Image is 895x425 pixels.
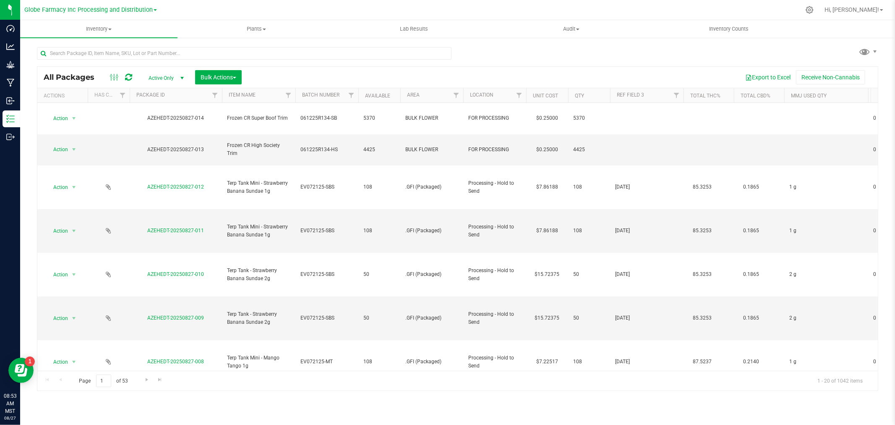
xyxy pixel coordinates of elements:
a: Total CBD% [741,93,770,99]
span: Action [46,225,68,237]
inline-svg: Outbound [6,133,15,141]
a: Location [470,92,493,98]
a: Audit [493,20,650,38]
div: AZEHEDT-20250827-014 [128,114,223,122]
span: .GFI (Packaged) [405,314,458,322]
span: select [69,269,79,281]
th: Has COA [88,88,130,103]
td: $7.86188 [526,165,568,209]
span: select [69,312,79,324]
a: AZEHEDT-20250827-012 [148,184,204,190]
div: 1 g [789,183,863,191]
span: BULK FLOWER [405,146,458,154]
span: EV072125-SBS [300,314,353,322]
span: select [69,225,79,237]
span: Terp Tank - Strawberry Banana Sundae 2g [227,310,290,326]
td: $15.72375 [526,253,568,296]
span: .GFI (Packaged) [405,227,458,235]
a: Filter [449,88,463,102]
span: 0.1865 [739,225,763,237]
inline-svg: Analytics [6,42,15,51]
span: FOR PROCESSING [468,146,521,154]
span: EV072125-SBS [300,270,353,278]
span: 061225R134-SB [300,114,353,122]
a: MMJ Used Qty [791,93,827,99]
div: Actions [44,93,84,99]
span: 50 [573,314,605,322]
td: $15.72375 [526,296,568,340]
span: 108 [573,227,605,235]
span: [DATE] [615,227,678,235]
span: Action [46,113,68,124]
span: All Packages [44,73,103,82]
span: [DATE] [615,183,678,191]
span: Page of 53 [72,375,135,388]
input: 1 [96,375,111,388]
inline-svg: Dashboard [6,24,15,33]
span: Frozen CR Super Boof Trim [227,114,290,122]
span: select [69,144,79,155]
span: 85.3253 [689,181,716,193]
span: Action [46,269,68,281]
span: 4425 [573,146,605,154]
span: .GFI (Packaged) [405,183,458,191]
span: Action [46,356,68,368]
p: 08/27 [4,415,16,421]
button: Bulk Actions [195,70,242,84]
div: Manage settings [804,6,815,14]
a: Filter [670,88,684,102]
span: Action [46,312,68,324]
inline-svg: Inventory [6,115,15,123]
button: Export to Excel [740,70,796,84]
span: EV072125-SBS [300,183,353,191]
a: Filter [282,88,295,102]
span: Terp Tank - Strawberry Banana Sundae 2g [227,267,290,283]
div: AZEHEDT-20250827-013 [128,146,223,154]
span: Action [46,144,68,155]
span: 85.3253 [689,268,716,281]
div: 2 g [789,314,863,322]
span: 87.5237 [689,356,716,368]
a: Inventory Counts [650,20,807,38]
span: Lab Results [389,25,439,33]
a: AZEHEDT-20250827-011 [148,228,204,233]
span: Processing - Hold to Send [468,267,521,283]
a: Unit Cost [533,93,558,99]
a: AZEHEDT-20250827-008 [148,359,204,365]
p: 08:53 AM MST [4,392,16,415]
td: $7.86188 [526,209,568,253]
span: Bulk Actions [201,74,236,81]
a: Go to the last page [154,375,166,386]
td: $0.25000 [526,103,568,134]
span: Inventory Counts [698,25,760,33]
a: Filter [116,88,130,102]
span: 0.1865 [739,312,763,324]
span: EV072125-SBS [300,227,353,235]
span: Terp Tank Mini - Mango Tango 1g [227,354,290,370]
inline-svg: Manufacturing [6,79,15,87]
span: 108 [363,183,395,191]
button: Receive Non-Cannabis [796,70,865,84]
div: 1 g [789,358,863,366]
span: Plants [178,25,334,33]
span: select [69,356,79,368]
a: Qty [575,93,584,99]
span: [DATE] [615,358,678,366]
td: $7.22517 [526,340,568,384]
span: [DATE] [615,270,678,278]
span: 108 [573,358,605,366]
span: 108 [363,227,395,235]
span: 4425 [363,146,395,154]
iframe: Resource center [8,358,34,383]
span: Inventory [20,25,177,33]
span: [DATE] [615,314,678,322]
span: Frozen CR High Society Trim [227,142,290,157]
a: Filter [208,88,222,102]
span: EV072125-MT [300,358,353,366]
a: Plants [177,20,335,38]
span: Terp Tank Mini - Strawberry Banana Sundae 1g [227,179,290,195]
span: 50 [573,270,605,278]
input: Search Package ID, Item Name, SKU, Lot or Part Number... [37,47,451,60]
inline-svg: Inbound [6,97,15,105]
